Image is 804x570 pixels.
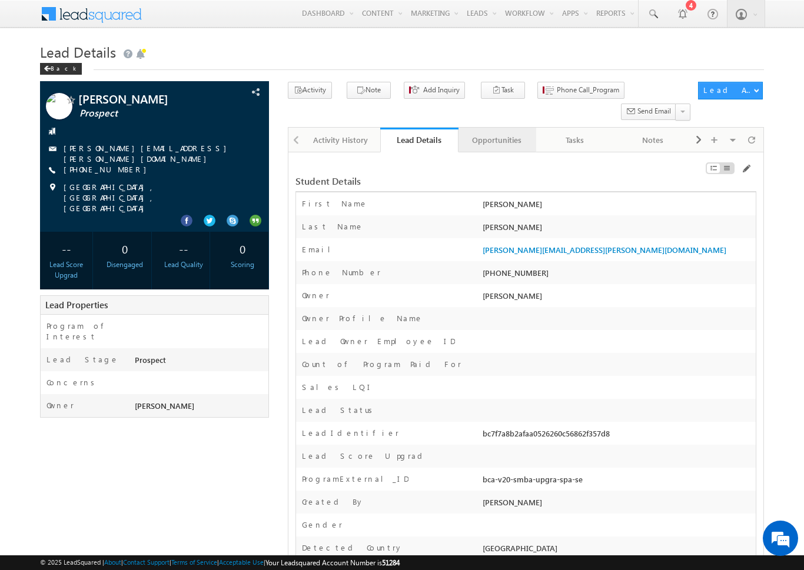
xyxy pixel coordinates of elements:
span: [PERSON_NAME] [78,93,220,105]
img: d_60004797649_company_0_60004797649 [20,62,49,77]
span: Add Inquiry [423,85,460,95]
label: Last Name [302,221,364,232]
button: Lead Actions [698,82,763,99]
label: Lead Score Upgrad [302,451,427,461]
label: LeadIdentifier [302,428,399,438]
a: Notes [614,128,692,152]
span: Phone Call_Program [557,85,619,95]
div: Activity History [312,133,370,147]
div: Back [40,63,82,75]
a: [PERSON_NAME][EMAIL_ADDRESS][PERSON_NAME][DOMAIN_NAME] [483,245,726,255]
label: Created By [302,496,364,507]
label: Owner Profile Name [302,313,423,324]
span: [GEOGRAPHIC_DATA], [GEOGRAPHIC_DATA], [GEOGRAPHIC_DATA] [64,182,248,214]
span: Send Email [637,106,671,116]
em: Start Chat [160,362,214,378]
div: 0 [102,238,148,259]
div: Prospect [132,354,268,371]
label: Program of Interest [46,321,123,342]
div: Student Details [295,176,599,186]
a: Acceptable Use [219,558,264,566]
label: Owner [302,290,330,301]
button: Activity [288,82,332,99]
div: [PERSON_NAME] [480,496,756,513]
a: Opportunities [459,128,536,152]
a: About [104,558,121,566]
label: Lead Stage [46,354,119,365]
div: Scoring [219,259,265,270]
a: Contact Support [123,558,170,566]
a: Activity History [303,128,380,152]
button: Task [481,82,525,99]
div: -- [161,238,207,259]
label: Detected Country [302,542,403,553]
div: Lead Quality [161,259,207,270]
div: Lead Details [389,134,449,145]
span: Lead Details [40,42,116,61]
div: Notes [623,133,681,147]
label: Owner [46,400,74,411]
div: [PHONE_NUMBER] [480,267,756,284]
span: Your Leadsquared Account Number is [265,558,400,567]
div: Lead Actions [703,85,753,95]
span: Lead Properties [45,299,108,311]
div: Lead Score Upgrad [43,259,89,281]
div: Chat with us now [61,62,198,77]
a: Lead Details [380,128,458,152]
span: [PERSON_NAME] [483,291,542,301]
label: ProgramExternal_ID [302,474,408,484]
img: Profile photo [46,93,72,124]
textarea: Type your message and hit 'Enter' [15,109,215,352]
span: © 2025 LeadSquared | | | | | [40,557,400,568]
span: [PHONE_NUMBER] [64,164,152,176]
label: Gender [302,519,343,530]
label: Phone Number [302,267,381,278]
span: 51284 [382,558,400,567]
div: 0 [219,238,265,259]
div: -- [43,238,89,259]
label: Concerns [46,377,99,388]
span: Prospect [79,108,221,119]
label: Lead Owner Employee ID [302,336,455,346]
label: Lead Status [302,405,377,415]
a: [PERSON_NAME][EMAIL_ADDRESS][PERSON_NAME][DOMAIN_NAME] [64,143,232,164]
label: Count of Program Paid For [302,359,461,369]
span: [PERSON_NAME] [135,401,194,411]
div: Disengaged [102,259,148,270]
div: Minimize live chat window [193,6,221,34]
div: [GEOGRAPHIC_DATA] [480,542,756,559]
div: bca-v20-smba-upgra-spa-se [480,474,756,490]
button: Add Inquiry [404,82,465,99]
div: bc7f7a8b2afaa0526260c56862f357d8 [480,428,756,444]
button: Note [347,82,391,99]
label: First Name [302,198,368,209]
div: Opportunities [468,133,526,147]
div: Tasks [546,133,603,147]
button: Phone Call_Program [537,82,624,99]
div: [PERSON_NAME] [480,198,756,215]
a: Terms of Service [171,558,217,566]
button: Send Email [621,104,676,121]
a: Back [40,62,88,72]
label: Email [302,244,340,255]
label: Sales LQI [302,382,374,392]
div: [PERSON_NAME] [480,221,756,238]
a: Tasks [536,128,614,152]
